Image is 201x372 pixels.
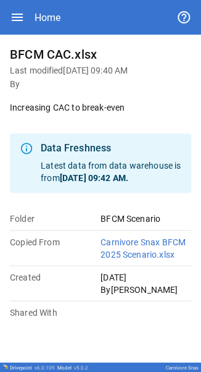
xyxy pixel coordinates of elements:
p: Increasing CAC to break-even [10,101,191,114]
span: v 5.0.2 [74,365,88,370]
p: Folder [10,213,100,225]
div: Data Freshness [41,141,181,156]
p: Created [10,271,100,283]
div: Carnivore Snax [166,365,199,370]
p: Copied From [10,235,100,248]
h6: By [10,78,191,91]
div: Model [57,365,88,370]
b: [DATE] 09:42 AM . [60,173,128,183]
div: Drivepoint [10,365,55,370]
div: Home [35,12,60,23]
p: BFCM Scenario [100,213,191,225]
p: Carnivore Snax BFCM 2025 Scenario.xlsx [100,235,191,260]
span: v 6.0.109 [35,365,55,370]
h6: BFCM CAC.xlsx [10,44,191,64]
h6: Last modified [DATE] 09:40 AM [10,64,191,78]
img: Drivepoint [2,364,7,369]
p: [DATE] [100,271,191,283]
p: By [PERSON_NAME] [100,283,191,295]
p: Shared With [10,306,100,318]
p: Latest data from data warehouse is from [41,159,181,184]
